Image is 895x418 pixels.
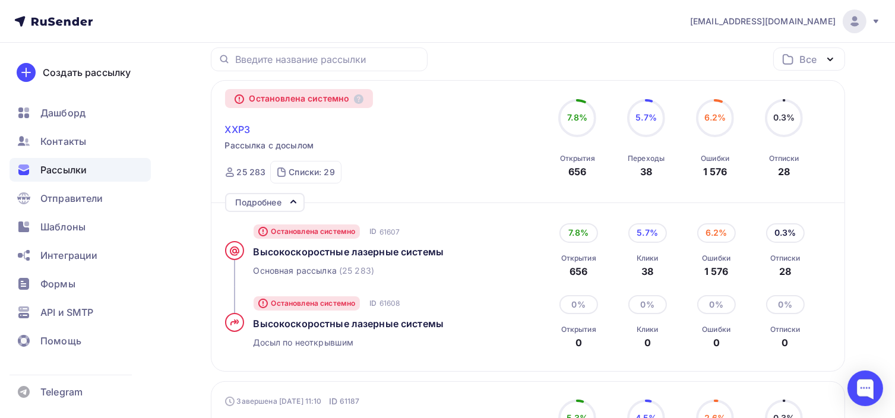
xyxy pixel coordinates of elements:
div: Подробнее [236,195,282,210]
div: 0.3% [766,223,805,242]
span: ID [329,395,337,407]
span: Остановлена системно [271,227,356,236]
span: [EMAIL_ADDRESS][DOMAIN_NAME] [690,15,836,27]
div: 38 [637,264,659,278]
span: 7.8% [567,112,587,122]
div: Открытия [560,154,595,163]
a: Контакты [10,129,151,153]
div: 0% [766,295,805,314]
span: Шаблоны [40,220,86,234]
a: Формы [10,272,151,296]
a: Высокоскоростные лазерные системы [254,316,524,331]
div: 5.7% [628,223,667,242]
div: 0% [628,295,667,314]
div: Ошибки [702,325,730,334]
span: Остановлена системно [271,299,356,308]
div: 0% [559,295,598,314]
span: Досыл по неоткрывшим [254,337,354,349]
span: 0.3% [773,112,795,122]
span: XXP3 [225,122,251,137]
span: 61187 [340,395,360,407]
span: Формы [40,277,75,291]
span: Контакты [40,134,86,148]
a: [EMAIL_ADDRESS][DOMAIN_NAME] [690,9,881,33]
div: 1 576 [702,264,730,278]
span: 6.2% [704,112,726,122]
span: Основная рассылка [254,265,337,277]
div: Клики [637,254,659,263]
input: Введите название рассылки [235,53,420,66]
div: Открытия [561,254,596,263]
div: 1 576 [703,164,728,179]
a: Рассылки [10,158,151,182]
div: 656 [568,164,586,179]
span: Высокоcкоростные лазерные системы [254,246,444,258]
a: Дашборд [10,101,151,125]
div: Списки: 29 [289,166,334,178]
div: Ошибки [701,154,729,163]
span: Telegram [40,385,83,399]
div: Завершена [DATE] 11:10 [225,395,360,407]
span: Дашборд [40,106,86,120]
div: Ошибки [702,254,730,263]
div: 656 [561,264,596,278]
div: 0 [637,335,659,350]
div: Все [800,52,817,66]
div: 0 [702,335,730,350]
div: Отписки [770,325,801,334]
div: Отписки [769,154,799,163]
button: Все [773,47,845,71]
div: Остановлена системно [225,89,374,108]
div: 0 [770,335,801,350]
div: 28 [778,164,790,179]
div: 28 [770,264,801,278]
span: 5.7% [635,112,657,122]
div: 0 [561,335,596,350]
div: Отписки [770,254,801,263]
div: Создать рассылку [43,65,131,80]
div: Открытия [561,325,596,334]
span: Рассылка с досылом [225,140,314,151]
span: Отправители [40,191,103,205]
div: Переходы [628,154,665,163]
span: Рассылки [40,163,87,177]
span: ID [369,297,377,309]
span: 61607 [379,227,400,237]
a: Отправители [10,186,151,210]
span: ID [369,226,377,237]
span: API и SMTP [40,305,93,319]
div: 7.8% [559,223,598,242]
a: Высокоcкоростные лазерные системы [254,245,524,259]
div: 25 283 [237,166,266,178]
span: Высокоскоростные лазерные системы [254,318,444,330]
span: Помощь [40,334,81,348]
span: Интеграции [40,248,97,262]
div: Клики [637,325,659,334]
div: 6.2% [697,223,736,242]
a: Шаблоны [10,215,151,239]
span: 61608 [379,298,400,308]
div: 38 [640,164,652,179]
span: (25 283) [339,265,374,277]
div: 0% [697,295,736,314]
